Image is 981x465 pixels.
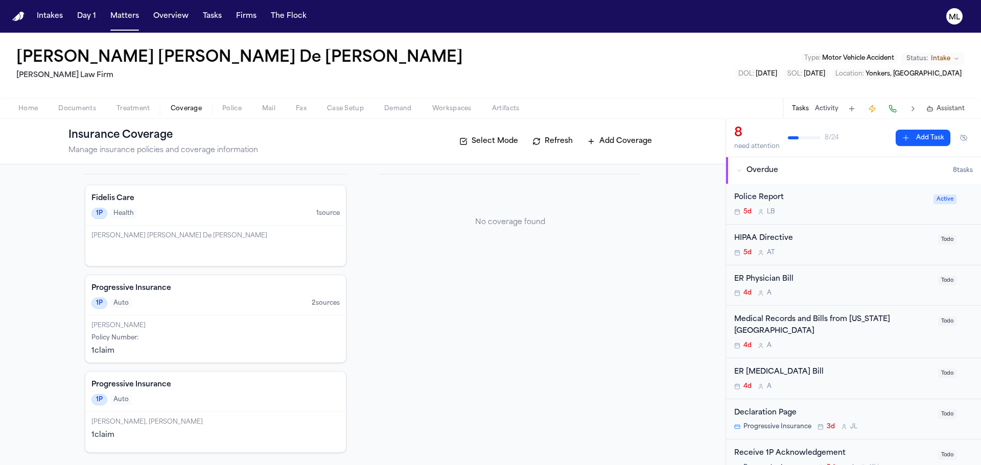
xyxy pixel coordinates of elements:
[938,276,956,285] span: Todo
[116,105,150,113] span: Treatment
[938,369,956,378] span: Todo
[801,53,897,63] button: Edit Type: Motor Vehicle Accident
[91,193,340,204] h4: Fidelis Care
[222,105,242,113] span: Police
[767,382,772,390] span: A
[726,265,981,306] div: Open task: ER Physician Bill
[106,7,143,26] button: Matters
[822,55,894,61] span: Motor Vehicle Accident
[12,12,25,21] a: Home
[835,71,864,77] span: Location :
[954,130,973,146] button: Hide completed tasks (⌘⇧H)
[110,208,137,218] span: Health
[787,71,802,77] span: SOL :
[91,335,138,341] span: Policy Number :
[91,232,340,240] div: [PERSON_NAME] [PERSON_NAME] De [PERSON_NAME]
[767,341,772,350] span: A
[767,249,775,257] span: A T
[804,71,825,77] span: [DATE]
[582,133,657,150] button: Add Coverage
[734,448,932,459] div: Receive 1P Acknowledgement
[804,55,821,61] span: Type :
[91,208,107,219] span: 1P
[296,105,307,113] span: Fax
[885,102,900,116] button: Make a Call
[327,105,364,113] span: Case Setup
[492,105,520,113] span: Artifacts
[726,225,981,265] div: Open task: HIPAA Directive
[527,133,578,150] button: Refresh
[199,7,226,26] button: Tasks
[845,102,859,116] button: Add Task
[726,358,981,399] div: Open task: ER Radiology Bill
[68,145,258,156] p: Manage insurance policies and coverage information
[866,71,962,77] span: Yonkers, [GEOGRAPHIC_DATA]
[938,316,956,326] span: Todo
[91,322,340,330] div: [PERSON_NAME]
[68,127,195,143] h1: Insurance Coverage
[734,233,932,244] div: HIPAA Directive
[953,166,973,175] span: 8 task s
[110,395,132,405] span: Auto
[734,314,932,337] div: Medical Records and Bills from [US_STATE][GEOGRAPHIC_DATA]
[734,407,932,419] div: Declaration Page
[743,208,752,216] span: 5d
[726,399,981,440] div: Open task: Declaration Page
[746,165,778,176] span: Overdue
[906,55,928,63] span: Status:
[896,130,950,146] button: Add Task
[743,249,752,257] span: 5d
[16,49,463,67] h1: [PERSON_NAME] [PERSON_NAME] De [PERSON_NAME]
[91,298,107,309] span: 1P
[901,53,965,65] button: Change status from Intake
[734,142,780,151] div: need attention
[938,235,956,244] span: Todo
[734,366,932,378] div: ER [MEDICAL_DATA] Bill
[931,55,950,63] span: Intake
[815,105,838,113] button: Activity
[756,71,777,77] span: [DATE]
[937,105,965,113] span: Assistant
[91,380,340,390] h4: Progressive Insurance
[734,192,927,204] div: Police Report
[767,289,772,297] span: A
[734,274,932,285] div: ER Physician Bill
[726,306,981,358] div: Open task: Medical Records and Bills from New York Presbyterian Westchester
[792,105,809,113] button: Tasks
[938,450,956,460] span: Todo
[73,7,100,26] button: Day 1
[312,299,340,307] span: 2 source s
[149,7,193,26] button: Overview
[865,102,879,116] button: Create Immediate Task
[827,423,835,431] span: 3d
[262,105,275,113] span: Mail
[743,341,752,350] span: 4d
[850,423,857,431] span: J L
[743,289,752,297] span: 4d
[232,7,261,26] button: Firms
[316,209,340,217] span: 1 source
[171,105,202,113] span: Coverage
[16,49,463,67] button: Edit matter name
[91,394,107,405] span: 1P
[767,208,775,216] span: L B
[18,105,38,113] span: Home
[58,105,96,113] span: Documents
[938,409,956,419] span: Todo
[267,7,311,26] button: The Flock
[16,69,467,82] h2: [PERSON_NAME] Law Firm
[726,184,981,225] div: Open task: Police Report
[91,283,340,293] h4: Progressive Insurance
[926,105,965,113] button: Assistant
[734,125,780,141] div: 8
[33,7,67,26] button: Intakes
[743,382,752,390] span: 4d
[784,69,828,79] button: Edit SOL: 2028-08-13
